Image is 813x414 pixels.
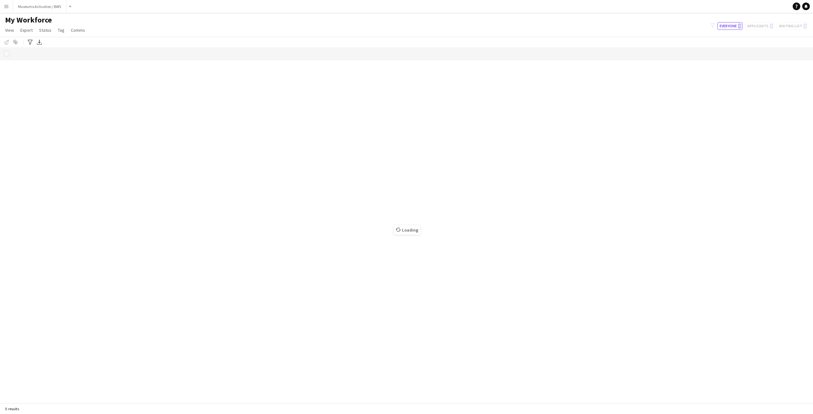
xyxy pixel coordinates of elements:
a: Tag [55,26,67,34]
button: Everyone0 [717,22,742,30]
span: Comms [71,27,85,33]
a: Export [18,26,35,34]
app-action-btn: Advanced filters [26,38,34,46]
a: Comms [68,26,88,34]
span: Status [39,27,51,33]
a: Status [37,26,54,34]
button: Museums Activation / BWS [13,0,66,13]
span: Export [20,27,33,33]
span: 0 [738,23,741,29]
span: Tag [58,27,64,33]
span: Loading [394,225,420,235]
app-action-btn: Export XLSX [36,38,43,46]
span: View [5,27,14,33]
span: My Workforce [5,15,52,25]
a: View [3,26,17,34]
